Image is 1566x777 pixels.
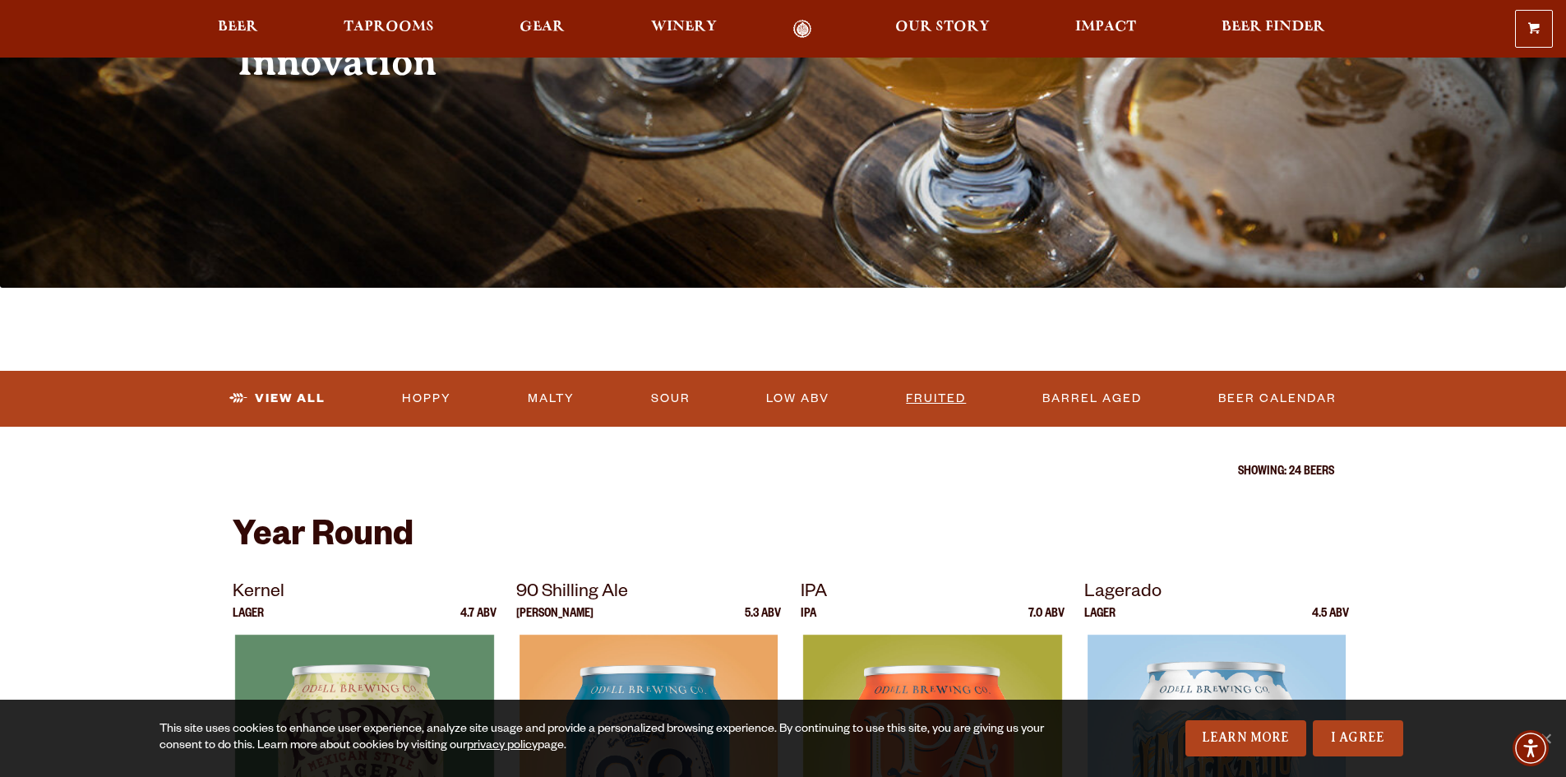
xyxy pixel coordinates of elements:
[233,466,1334,479] p: Showing: 24 Beers
[760,380,836,418] a: Low ABV
[644,380,697,418] a: Sour
[233,519,1334,558] h2: Year Round
[509,20,575,39] a: Gear
[521,380,581,418] a: Malty
[467,740,538,753] a: privacy policy
[895,21,990,34] span: Our Story
[1084,608,1116,635] p: Lager
[1313,720,1403,756] a: I Agree
[1075,21,1136,34] span: Impact
[460,608,497,635] p: 4.7 ABV
[772,20,834,39] a: Odell Home
[516,579,781,608] p: 90 Shilling Ale
[1211,20,1336,39] a: Beer Finder
[1222,21,1325,34] span: Beer Finder
[885,20,1000,39] a: Our Story
[1065,20,1147,39] a: Impact
[801,608,816,635] p: IPA
[207,20,269,39] a: Beer
[159,722,1050,755] div: This site uses cookies to enhance user experience, analyze site usage and provide a personalized ...
[395,380,458,418] a: Hoppy
[223,380,332,418] a: View All
[516,608,594,635] p: [PERSON_NAME]
[520,21,565,34] span: Gear
[1212,380,1343,418] a: Beer Calendar
[218,21,258,34] span: Beer
[1513,730,1549,766] div: Accessibility Menu
[344,21,434,34] span: Taprooms
[1036,380,1148,418] a: Barrel Aged
[899,380,972,418] a: Fruited
[238,1,751,83] h2: Experimentation leads to Innovation
[640,20,728,39] a: Winery
[233,608,264,635] p: Lager
[1312,608,1349,635] p: 4.5 ABV
[801,579,1065,608] p: IPA
[651,21,717,34] span: Winery
[745,608,781,635] p: 5.3 ABV
[1028,608,1065,635] p: 7.0 ABV
[1185,720,1306,756] a: Learn More
[233,579,497,608] p: Kernel
[333,20,445,39] a: Taprooms
[1084,579,1349,608] p: Lagerado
